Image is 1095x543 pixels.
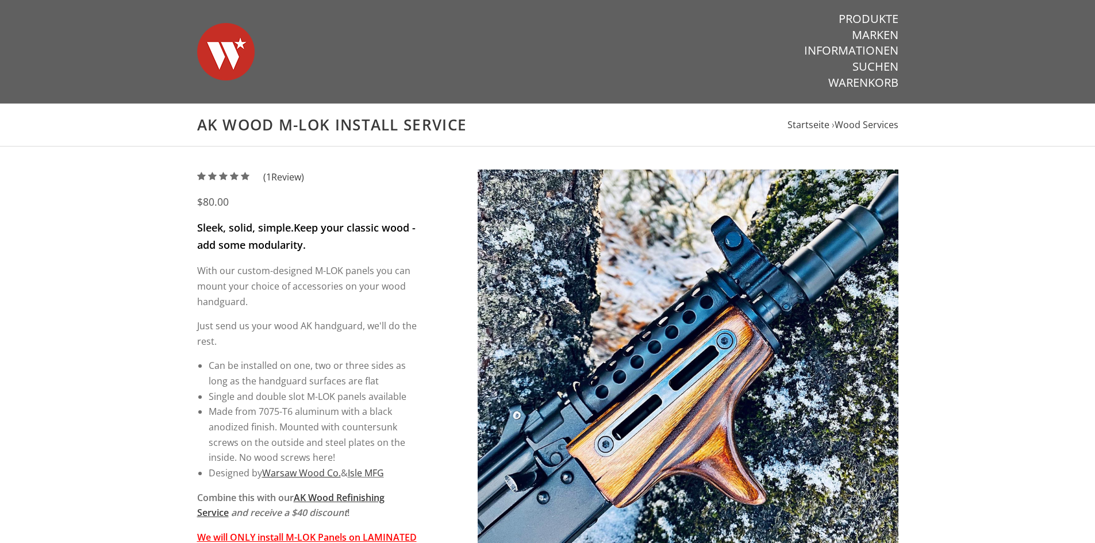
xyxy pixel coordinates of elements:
[832,117,898,133] li: ›
[835,118,898,131] a: Wood Services
[828,75,898,90] a: Warenkorb
[197,115,898,134] h1: AK Wood M-LOK Install Service
[197,171,304,183] a: (1Review)
[197,318,417,349] p: Just send us your wood AK handguard, we'll do the rest.
[209,465,417,481] li: Designed by &
[197,195,229,209] span: $80.00
[231,506,347,519] em: and receive a $40 discount
[197,491,385,519] strong: Combine this with our !
[852,59,898,74] a: Suchen
[209,389,417,405] li: Single and double slot M-LOK panels available
[839,11,898,26] a: Produkte
[209,404,417,465] li: Made from 7075-T6 aluminum with a black anodized finish. Mounted with countersunk screws on the o...
[262,467,341,479] a: Warsaw Wood Co.
[197,263,417,309] p: With our custom-designed M-LOK panels you can mount your choice of accessories on your wood handg...
[852,28,898,43] a: Marken
[197,221,294,234] strong: Sleek, solid, simple.
[209,358,417,388] li: Can be installed on one, two or three sides as long as the handguard surfaces are flat
[263,170,304,185] span: ( Review)
[266,171,271,183] span: 1
[787,118,829,131] a: Startseite
[197,11,255,92] img: Warsaw Wood Co.
[804,43,898,58] a: Informationen
[348,467,384,479] a: Isle MFG
[197,221,416,252] strong: Keep your classic wood - add some modularity.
